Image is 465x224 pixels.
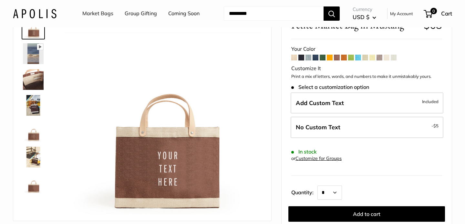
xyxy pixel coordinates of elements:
img: Petite Market Bag in Mustang [65,17,262,214]
a: My Account [390,10,413,17]
input: Search... [224,6,324,21]
span: Cart [441,10,452,17]
span: Currency [353,5,376,14]
label: Add Custom Text [291,92,443,114]
img: Petite Market Bag in Mustang [23,147,44,167]
span: USD $ [353,14,369,20]
span: In stock [291,149,317,155]
img: Petite Market Bag in Mustang [23,69,44,90]
button: Search [324,6,340,21]
img: Petite Market Bag in Mustang [23,173,44,193]
div: Your Color [291,44,442,54]
img: Petite Market Bag in Mustang [23,43,44,64]
label: Quantity: [291,184,317,200]
a: Petite Market Bag in Mustang [22,145,45,169]
button: Add to cart [288,206,445,222]
img: Apolis [13,9,57,18]
a: Petite Market Bag in Mustang [22,68,45,91]
span: Add Custom Text [296,99,344,107]
span: No Custom Text [296,123,340,131]
span: Included [422,98,439,105]
img: Petite Market Bag in Mustang [23,95,44,116]
div: Customize It [291,64,442,73]
a: Petite Market Bag in Mustang [22,171,45,195]
a: 0 Cart [424,8,452,19]
a: Market Bags [82,9,113,18]
a: Coming Soon [168,9,200,18]
span: Select a customization option [291,84,369,90]
div: or [291,154,342,163]
span: $5 [433,123,439,128]
a: Petite Market Bag in Mustang [22,120,45,143]
span: 0 [430,8,437,14]
a: Group Gifting [125,9,157,18]
img: Petite Market Bag in Mustang [23,17,44,38]
button: USD $ [353,12,376,22]
a: Petite Market Bag in Mustang [22,42,45,65]
span: Petite Market Bag in Mustang [291,19,419,31]
img: Petite Market Bag in Mustang [23,121,44,142]
a: Petite Market Bag in Mustang [22,16,45,39]
label: Leave Blank [291,117,443,138]
p: Print a mix of letters, words, and numbers to make it unmistakably yours. [291,73,442,80]
span: - [431,122,439,130]
a: Petite Market Bag in Mustang [22,94,45,117]
a: Customize for Groups [295,155,342,161]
